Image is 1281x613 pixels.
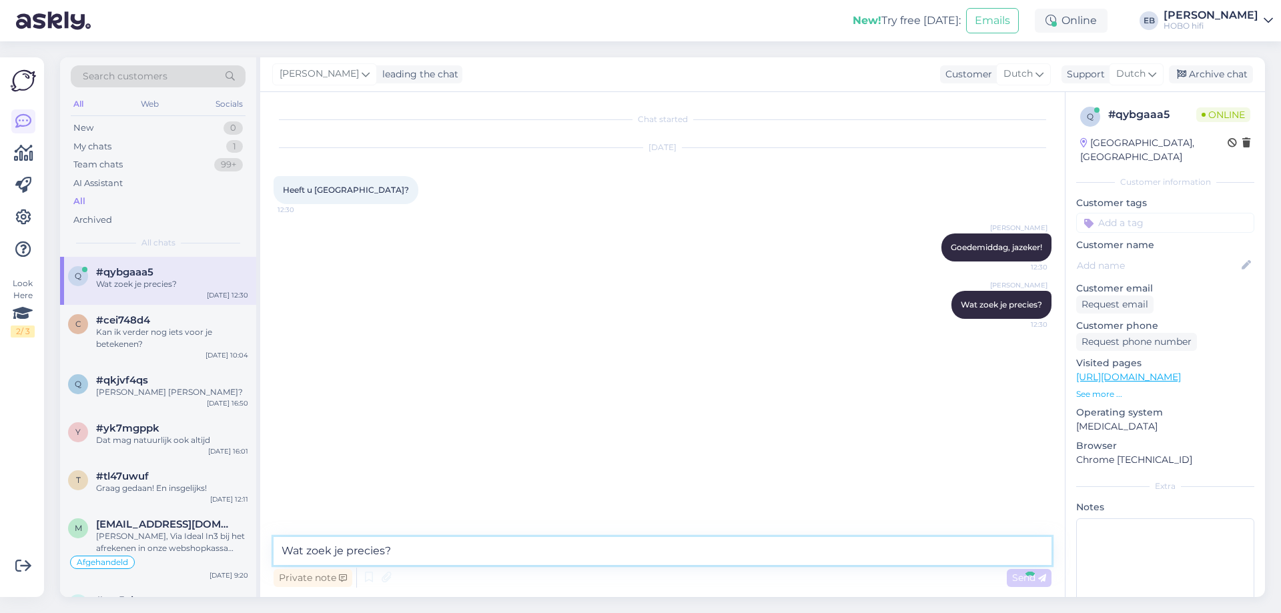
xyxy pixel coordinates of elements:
span: All chats [141,237,175,249]
input: Add name [1077,258,1239,273]
div: Try free [DATE]: [853,13,961,29]
p: Customer email [1076,281,1254,295]
div: [DATE] 12:30 [207,290,248,300]
p: See more ... [1076,388,1254,400]
div: leading the chat [377,67,458,81]
span: Wat zoek je precies? [961,299,1042,310]
span: Dutch [1003,67,1033,81]
div: Socials [213,95,246,113]
div: EB [1140,11,1158,30]
span: t [76,475,81,485]
a: [PERSON_NAME]HOBO hifi [1164,10,1273,31]
div: Customer [940,67,992,81]
p: Visited pages [1076,356,1254,370]
span: #cei748d4 [96,314,150,326]
span: c [75,319,81,329]
div: Request email [1076,295,1154,314]
span: m [75,523,82,533]
span: #qybgaaa5 [96,266,153,278]
span: [PERSON_NAME] [990,280,1047,290]
span: q [1087,111,1094,121]
p: Chrome [TECHNICAL_ID] [1076,453,1254,467]
div: All [71,95,86,113]
div: Kan ik verder nog iets voor je betekenen? [96,326,248,350]
div: [DATE] 9:20 [209,570,248,580]
div: Online [1035,9,1108,33]
div: All [73,195,85,208]
p: Operating system [1076,406,1254,420]
input: Add a tag [1076,213,1254,233]
button: Emails [966,8,1019,33]
span: [PERSON_NAME] [280,67,359,81]
span: m_de_jong7@hotmail.com [96,518,235,530]
p: [MEDICAL_DATA] [1076,420,1254,434]
a: [URL][DOMAIN_NAME] [1076,371,1181,383]
div: [DATE] 16:01 [208,446,248,456]
div: My chats [73,140,111,153]
div: Archive chat [1169,65,1253,83]
span: #vzt5elnn [96,594,147,606]
span: #qkjvf4qs [96,374,148,386]
p: Customer phone [1076,319,1254,333]
span: q [75,271,81,281]
span: 12:30 [997,320,1047,330]
span: q [75,379,81,389]
div: Archived [73,213,112,227]
p: Browser [1076,439,1254,453]
span: #tl47uwuf [96,470,149,482]
div: # qybgaaa5 [1108,107,1196,123]
p: Notes [1076,500,1254,514]
div: [GEOGRAPHIC_DATA], [GEOGRAPHIC_DATA] [1080,136,1228,164]
span: 12:30 [278,205,328,215]
b: New! [853,14,881,27]
div: Web [138,95,161,113]
span: [PERSON_NAME] [990,223,1047,233]
span: Goedemiddag, jazeker! [951,242,1042,252]
span: Afgehandeld [77,558,128,566]
div: [DATE] 16:50 [207,398,248,408]
div: Graag gedaan! En insgelijks! [96,482,248,494]
span: Search customers [83,69,167,83]
div: 0 [224,121,243,135]
div: [PERSON_NAME], Via Ideal In3 bij het afrekenen in onze webshopkassa [PERSON_NAME] gebruikmaken va... [96,530,248,554]
p: Customer name [1076,238,1254,252]
div: [PERSON_NAME] [PERSON_NAME]? [96,386,248,398]
div: Look Here [11,277,35,338]
img: Askly Logo [11,68,36,93]
div: Dat mag natuurlijk ook altijd [96,434,248,446]
span: #yk7mgppk [96,422,159,434]
div: 2 / 3 [11,326,35,338]
div: Customer information [1076,176,1254,188]
div: AI Assistant [73,177,123,190]
div: Support [1061,67,1105,81]
div: [PERSON_NAME] [1164,10,1258,21]
div: 99+ [214,158,243,171]
div: [DATE] 10:04 [205,350,248,360]
p: Customer tags [1076,196,1254,210]
div: [DATE] [274,141,1051,153]
span: Dutch [1116,67,1146,81]
div: Team chats [73,158,123,171]
div: 1 [226,140,243,153]
div: [DATE] 12:11 [210,494,248,504]
span: Heeft u [GEOGRAPHIC_DATA]? [283,185,409,195]
div: Extra [1076,480,1254,492]
div: Wat zoek je precies? [96,278,248,290]
span: y [75,427,81,437]
span: 12:30 [997,262,1047,272]
div: Request phone number [1076,333,1197,351]
div: New [73,121,93,135]
span: Online [1196,107,1250,122]
div: Chat started [274,113,1051,125]
div: HOBO hifi [1164,21,1258,31]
